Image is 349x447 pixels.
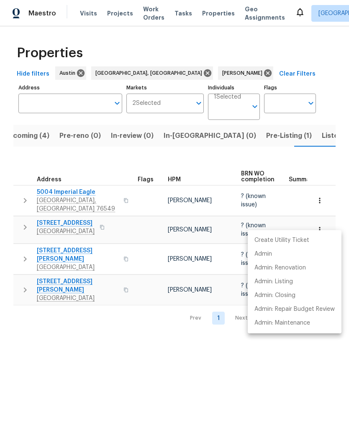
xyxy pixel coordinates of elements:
p: Admin: Maintenance [254,319,310,328]
p: Admin: Closing [254,291,295,300]
p: Admin: Renovation [254,264,306,272]
p: Admin: Listing [254,277,293,286]
p: Admin: Repair Budget Review [254,305,335,314]
p: Create Utility Ticket [254,236,309,245]
p: Admin [254,250,272,259]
